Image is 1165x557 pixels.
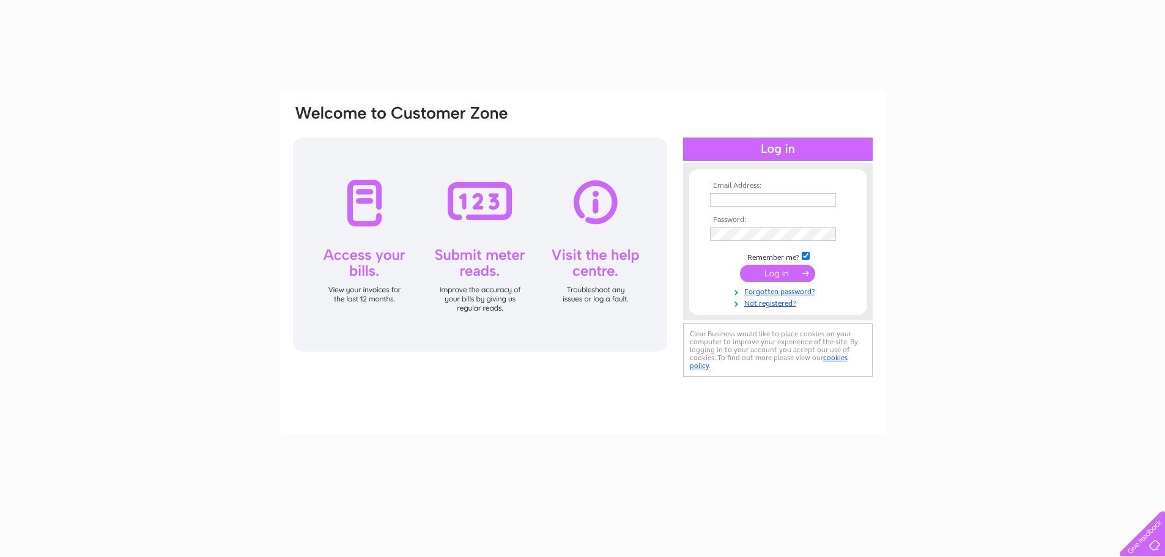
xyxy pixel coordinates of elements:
td: Remember me? [707,250,849,262]
th: Email Address: [707,182,849,190]
div: Clear Business would like to place cookies on your computer to improve your experience of the sit... [683,323,873,377]
input: Submit [740,265,815,282]
a: cookies policy [690,353,848,370]
th: Password: [707,216,849,224]
a: Not registered? [710,297,849,308]
a: Forgotten password? [710,285,849,297]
